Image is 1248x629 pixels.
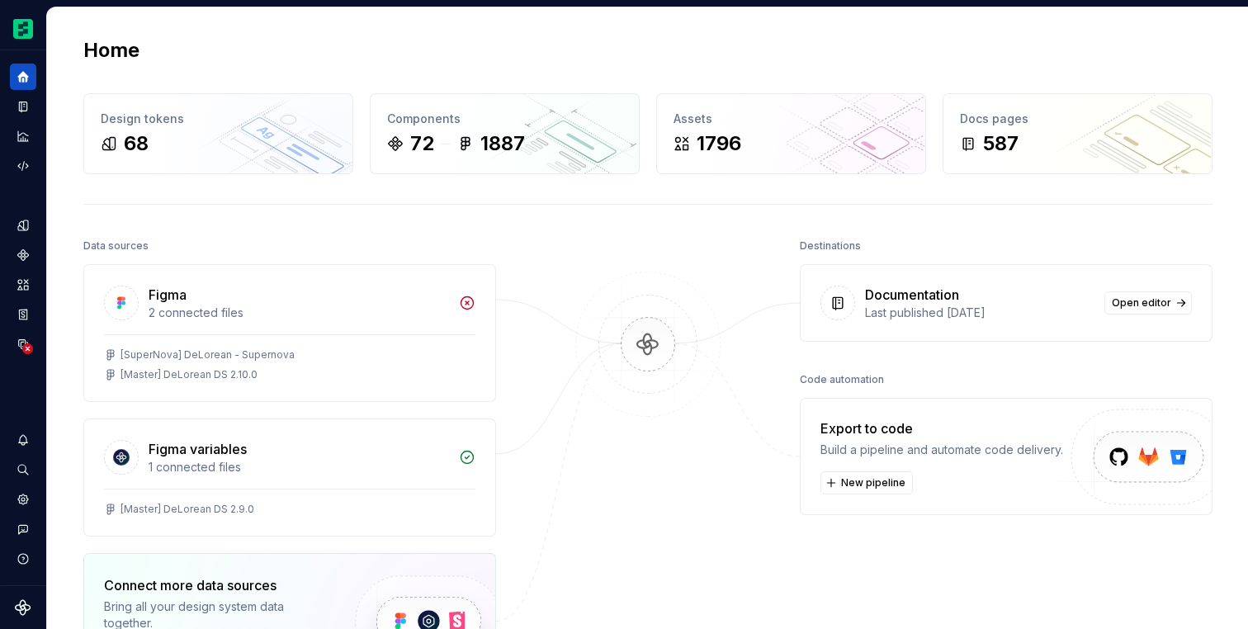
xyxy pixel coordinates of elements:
a: Documentation [10,93,36,120]
a: Assets1796 [656,93,926,174]
div: 587 [983,130,1019,157]
div: [Master] DeLorean DS 2.10.0 [121,368,258,381]
div: 72 [410,130,434,157]
a: Design tokens68 [83,93,353,174]
div: 1887 [480,130,525,157]
div: Design tokens [101,111,336,127]
span: New pipeline [841,476,905,489]
a: Storybook stories [10,301,36,328]
a: Assets [10,272,36,298]
button: Contact support [10,516,36,542]
span: Open editor [1112,296,1171,310]
a: Analytics [10,123,36,149]
a: Code automation [10,153,36,179]
a: Open editor [1104,291,1192,314]
button: New pipeline [820,471,913,494]
a: Home [10,64,36,90]
div: Export to code [820,419,1063,438]
div: 68 [124,130,149,157]
div: Assets [674,111,909,127]
div: Components [387,111,622,127]
div: Connect more data sources [104,575,327,595]
a: Settings [10,486,36,513]
div: Destinations [800,234,861,258]
a: Components [10,242,36,268]
div: Code automation [800,368,884,391]
a: Components721887 [370,93,640,174]
a: Docs pages587 [943,93,1213,174]
div: 2 connected files [149,305,449,321]
div: 1796 [697,130,741,157]
div: Build a pipeline and automate code delivery. [820,442,1063,458]
div: [Master] DeLorean DS 2.9.0 [121,503,254,516]
div: Figma variables [149,439,247,459]
a: Design tokens [10,212,36,239]
div: Last published [DATE] [865,305,1094,321]
div: Docs pages [960,111,1195,127]
a: Figma variables1 connected files[Master] DeLorean DS 2.9.0 [83,419,496,537]
div: Documentation [865,285,959,305]
div: 1 connected files [149,459,449,475]
div: [SuperNova] DeLorean - Supernova [121,348,295,362]
div: Data sources [83,234,149,258]
a: Figma2 connected files[SuperNova] DeLorean - Supernova[Master] DeLorean DS 2.10.0 [83,264,496,402]
svg: Supernova Logo [15,599,31,616]
div: Figma [149,285,187,305]
button: Notifications [10,427,36,453]
button: Search ⌘K [10,456,36,483]
a: Data sources [10,331,36,357]
h2: Home [83,37,139,64]
img: ab56247a-74a8-45df-9ba8-658ce6906695.png [13,19,33,39]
